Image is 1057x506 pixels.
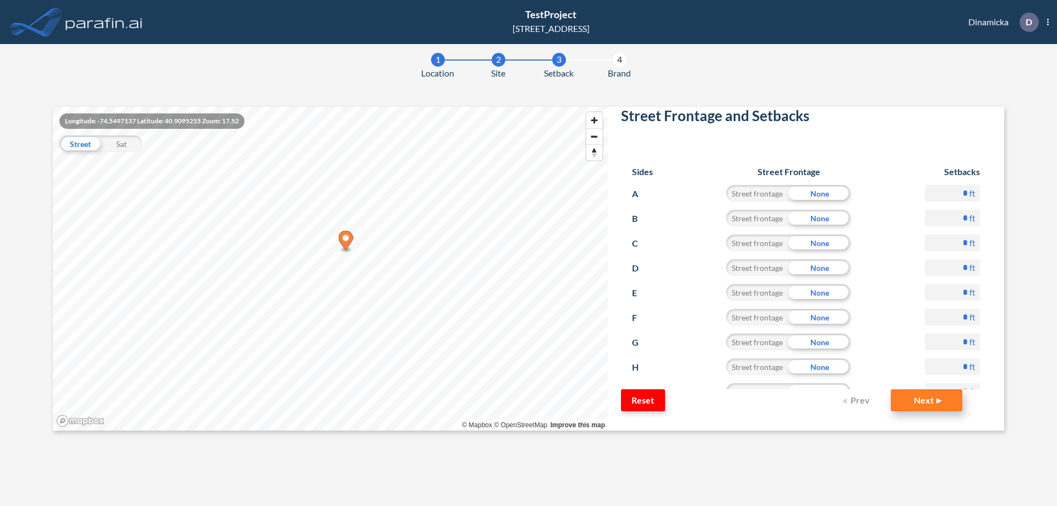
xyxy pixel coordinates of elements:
[632,358,652,376] p: H
[586,129,602,144] span: Zoom out
[632,235,652,252] p: C
[969,237,976,248] label: ft
[969,262,976,273] label: ft
[621,389,665,411] button: Reset
[621,107,991,129] h2: Street Frontage and Setbacks
[431,53,445,67] div: 1
[608,67,631,80] span: Brand
[56,415,105,427] a: Mapbox homepage
[552,53,566,67] div: 3
[726,334,788,350] div: Street frontage
[716,166,862,177] h6: Street Frontage
[788,284,851,301] div: None
[632,309,652,327] p: F
[492,53,505,67] div: 2
[632,210,652,227] p: B
[632,185,652,203] p: A
[586,128,602,144] button: Zoom out
[726,284,788,301] div: Street frontage
[632,259,652,277] p: D
[59,135,101,152] div: Street
[551,421,605,429] a: Improve this map
[586,144,602,160] button: Reset bearing to north
[1026,17,1032,27] p: D
[339,231,353,253] div: Map marker
[726,210,788,226] div: Street frontage
[891,389,962,411] button: Next
[969,386,976,397] label: ft
[101,135,142,152] div: Sat
[53,107,608,431] canvas: Map
[788,210,851,226] div: None
[969,287,976,298] label: ft
[788,309,851,325] div: None
[586,112,602,128] button: Zoom in
[788,358,851,375] div: None
[952,13,1049,32] div: Dinamicka
[632,334,652,351] p: G
[726,383,788,400] div: Street frontage
[788,383,851,400] div: None
[726,259,788,276] div: Street frontage
[925,166,980,177] h6: Setbacks
[462,421,492,429] a: Mapbox
[59,113,244,129] div: Longitude: -74.5497137 Latitude: 40.9095255 Zoom: 17.52
[969,213,976,224] label: ft
[421,67,454,80] span: Location
[836,389,880,411] button: Prev
[544,67,574,80] span: Setback
[63,11,145,33] img: logo
[494,421,547,429] a: OpenStreetMap
[632,383,652,401] p: I
[969,336,976,347] label: ft
[726,309,788,325] div: Street frontage
[632,284,652,302] p: E
[726,235,788,251] div: Street frontage
[969,361,976,372] label: ft
[632,166,653,177] h6: Sides
[969,188,976,199] label: ft
[586,145,602,160] span: Reset bearing to north
[491,67,505,80] span: Site
[525,8,576,20] span: TestProject
[788,334,851,350] div: None
[613,53,626,67] div: 4
[969,312,976,323] label: ft
[788,185,851,202] div: None
[726,185,788,202] div: Street frontage
[513,22,590,35] div: [STREET_ADDRESS]
[788,259,851,276] div: None
[788,235,851,251] div: None
[726,358,788,375] div: Street frontage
